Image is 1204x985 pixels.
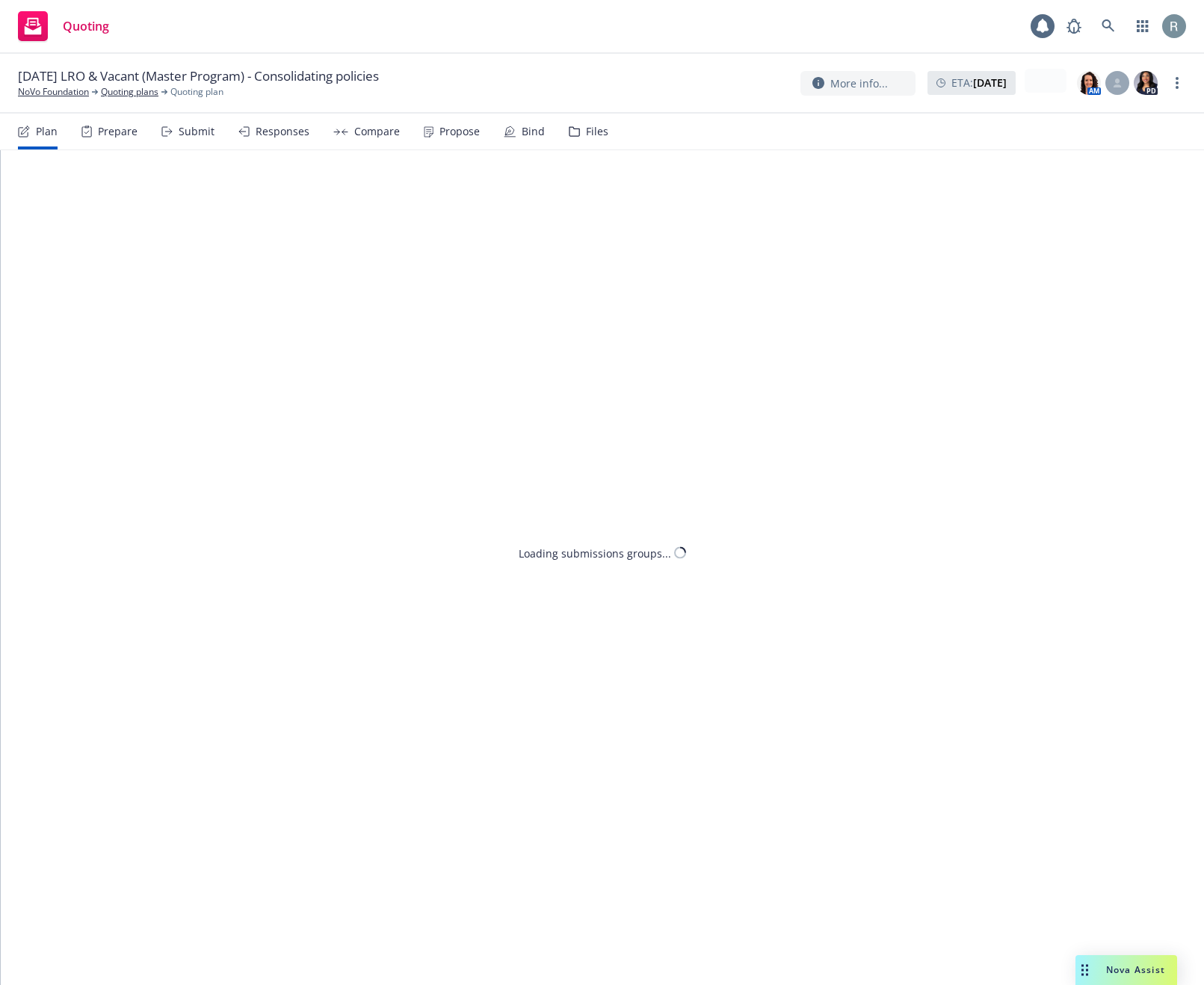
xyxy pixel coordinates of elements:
span: Quoting plan [170,85,223,99]
img: photo [1162,14,1186,38]
a: Switch app [1128,11,1158,41]
a: Quoting plans [101,85,158,99]
img: photo [1134,71,1158,95]
a: more [1168,74,1186,92]
div: Compare [354,126,400,138]
div: Submit [179,126,214,138]
div: Propose [439,126,480,138]
span: [DATE] LRO & Vacant (Master Program) - Consolidating policies [18,67,379,85]
a: Report a Bug [1059,11,1089,41]
a: Quoting [12,5,115,47]
div: Loading submissions groups... [519,545,671,561]
strong: [DATE] [973,75,1007,90]
span: Nova Assist [1106,963,1165,976]
span: Quoting [63,20,109,32]
div: Plan [36,126,58,138]
button: Nova Assist [1075,955,1177,985]
a: Search [1093,11,1123,41]
div: Responses [256,126,309,138]
button: More info... [800,71,916,96]
div: Files [586,126,608,138]
div: Bind [522,126,545,138]
span: More info... [830,75,888,91]
div: Prepare [98,126,138,138]
img: photo [1077,71,1101,95]
a: NoVo Foundation [18,85,89,99]
div: Drag to move [1075,955,1094,985]
span: ETA : [951,75,1007,90]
